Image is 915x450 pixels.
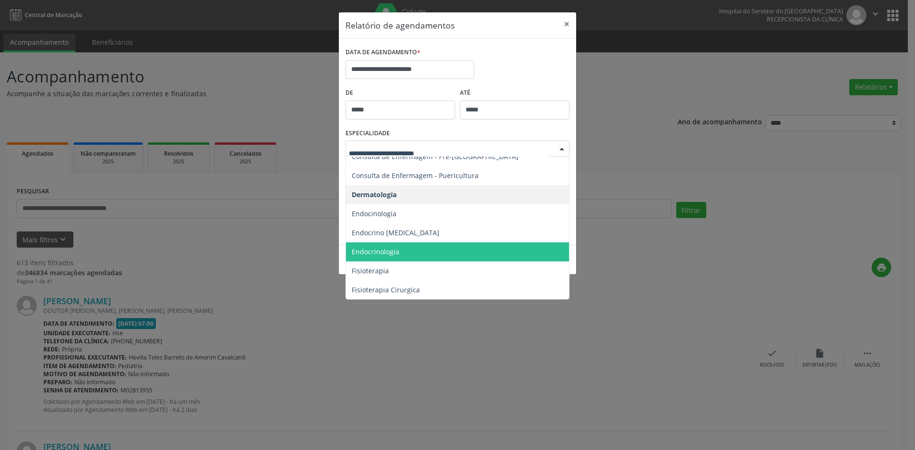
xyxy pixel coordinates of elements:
[460,86,569,100] label: ATÉ
[346,86,455,100] label: De
[352,152,518,161] span: Consulta de Enfermagem - Pré-[GEOGRAPHIC_DATA]
[352,228,439,237] span: Endocrino [MEDICAL_DATA]
[346,126,390,141] label: ESPECIALIDADE
[352,247,399,256] span: Endocrinologia
[352,266,389,275] span: Fisioterapia
[352,285,420,294] span: Fisioterapia Cirurgica
[346,45,420,60] label: DATA DE AGENDAMENTO
[352,190,396,199] span: Dermatologia
[352,171,478,180] span: Consulta de Enfermagem - Puericultura
[352,209,396,218] span: Endocinologia
[346,19,455,31] h5: Relatório de agendamentos
[557,12,576,36] button: Close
